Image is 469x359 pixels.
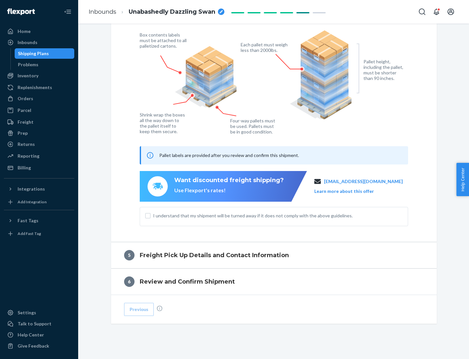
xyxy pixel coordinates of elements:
div: Give Feedback [18,343,49,349]
div: 6 [124,276,135,287]
div: 5 [124,250,135,260]
figcaption: Four-way pallets must be used. Pallets must be in good condition. [230,118,276,134]
span: I understand that my shipment will be turned away if it does not comply with the above guidelines. [153,212,403,219]
div: Billing [18,164,31,171]
div: Inbounds [18,39,37,46]
button: Give Feedback [4,341,74,351]
button: Learn more about this offer [314,188,374,195]
div: Use Flexport's rates! [174,187,284,194]
div: Talk to Support [18,320,51,327]
button: Fast Tags [4,215,74,226]
button: Integrations [4,184,74,194]
a: Billing [4,163,74,173]
div: Add Fast Tag [18,231,41,236]
figcaption: Box contents labels must be attached to all palletized cartons. [140,32,188,49]
div: Parcel [18,107,31,114]
a: Add Integration [4,197,74,207]
div: Fast Tags [18,217,38,224]
div: Help Center [18,332,44,338]
a: Freight [4,117,74,127]
a: Settings [4,307,74,318]
button: Previous [124,303,154,316]
a: Replenishments [4,82,74,93]
div: Freight [18,119,34,125]
div: Home [18,28,31,35]
ol: breadcrumbs [83,2,230,22]
div: Prep [18,130,28,136]
figcaption: Shrink wrap the boxes all the way down to the pallet itself to keep them secure. [140,112,186,134]
button: Help Center [456,163,469,196]
div: Integrations [18,186,45,192]
figcaption: Each pallet must weigh less than 2000lbs. [241,42,289,53]
h4: Review and Confirm Shipment [140,277,235,286]
button: Open account menu [444,5,457,18]
a: Prep [4,128,74,138]
figcaption: Pallet height, including the pallet, must be shorter than 90 inches. [363,59,406,81]
a: Problems [15,59,75,70]
div: Reporting [18,153,39,159]
a: Returns [4,139,74,149]
a: Help Center [4,330,74,340]
a: Inbounds [4,37,74,48]
div: Orders [18,95,33,102]
a: Add Fast Tag [4,228,74,239]
img: Flexport logo [7,8,35,15]
div: Inventory [18,72,38,79]
button: Close Navigation [61,5,74,18]
a: Orders [4,93,74,104]
a: Inbounds [89,8,116,15]
button: 6Review and Confirm Shipment [111,269,437,295]
button: Open notifications [430,5,443,18]
a: Shipping Plans [15,48,75,59]
div: Settings [18,309,36,316]
span: Pallet labels are provided after you review and confirm this shipment. [159,152,299,158]
a: Reporting [4,151,74,161]
a: [EMAIL_ADDRESS][DOMAIN_NAME] [324,178,403,185]
div: Want discounted freight shipping? [174,176,284,185]
span: Unabashedly Dazzling Swan [129,8,215,16]
a: Home [4,26,74,37]
div: Shipping Plans [18,50,49,57]
h4: Freight Pick Up Details and Contact Information [140,251,289,259]
input: I understand that my shipment will be turned away if it does not comply with the above guidelines. [145,213,150,218]
a: Inventory [4,70,74,81]
a: Parcel [4,105,74,116]
a: Talk to Support [4,319,74,329]
button: Open Search Box [416,5,429,18]
div: Returns [18,141,35,148]
div: Problems [18,61,38,68]
button: 5Freight Pick Up Details and Contact Information [111,242,437,268]
div: Replenishments [18,84,52,91]
div: Add Integration [18,199,47,205]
